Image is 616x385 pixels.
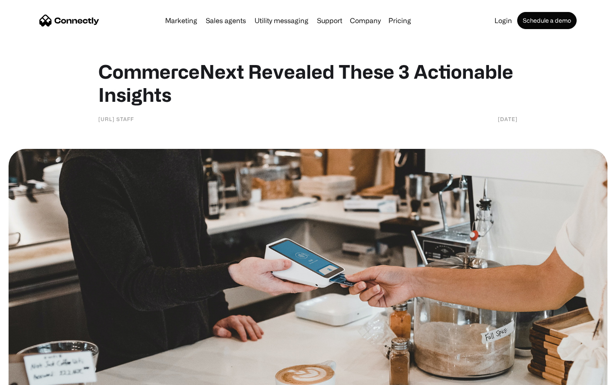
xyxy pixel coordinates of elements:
[385,17,415,24] a: Pricing
[251,17,312,24] a: Utility messaging
[202,17,249,24] a: Sales agents
[498,115,518,123] div: [DATE]
[17,370,51,382] ul: Language list
[517,12,577,29] a: Schedule a demo
[162,17,201,24] a: Marketing
[491,17,515,24] a: Login
[350,15,381,27] div: Company
[9,370,51,382] aside: Language selected: English
[98,60,518,106] h1: CommerceNext Revealed These 3 Actionable Insights
[98,115,134,123] div: [URL] Staff
[314,17,346,24] a: Support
